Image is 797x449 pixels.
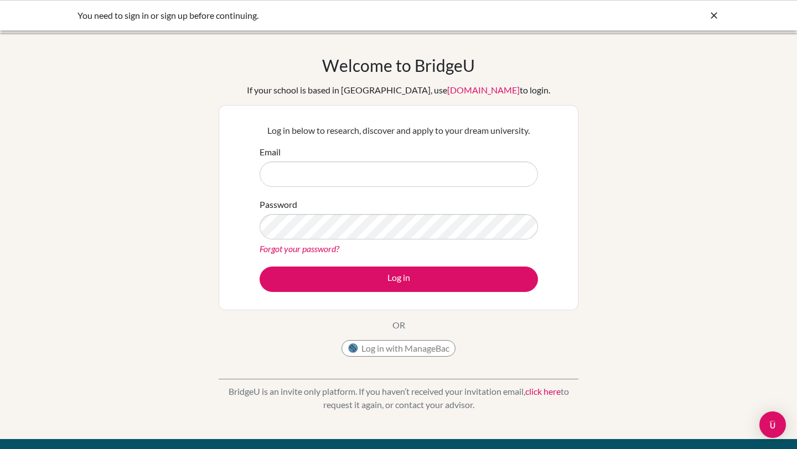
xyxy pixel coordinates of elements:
[260,145,281,159] label: Email
[759,411,786,438] div: Open Intercom Messenger
[525,386,561,396] a: click here
[260,198,297,211] label: Password
[392,319,405,332] p: OR
[77,9,553,22] div: You need to sign in or sign up before continuing.
[260,267,538,292] button: Log in
[247,83,550,97] div: If your school is based in [GEOGRAPHIC_DATA], use to login.
[322,55,475,75] h1: Welcome to BridgeU
[447,85,520,95] a: [DOMAIN_NAME]
[219,385,578,411] p: BridgeU is an invite only platform. If you haven’t received your invitation email, to request it ...
[341,340,456,357] button: Log in with ManageBac
[260,124,538,137] p: Log in below to research, discover and apply to your dream university.
[260,243,339,254] a: Forgot your password?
